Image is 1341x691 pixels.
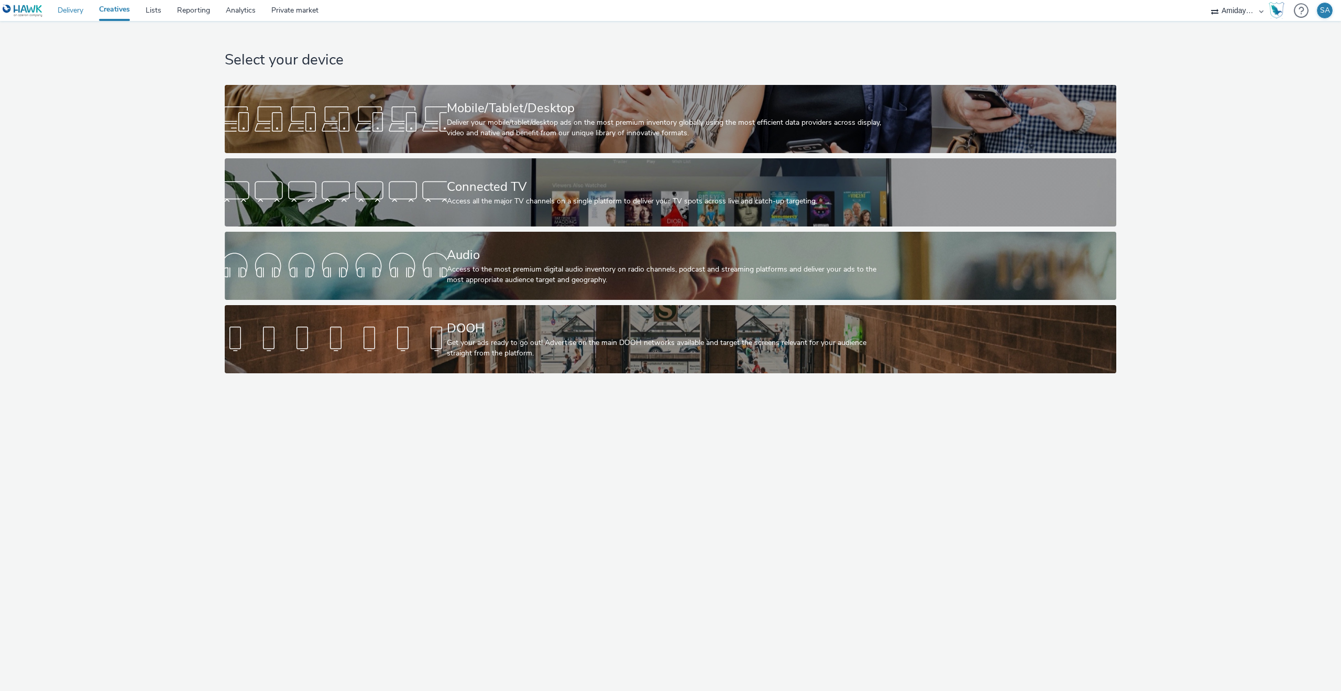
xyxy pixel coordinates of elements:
[447,99,891,117] div: Mobile/Tablet/Desktop
[447,178,891,196] div: Connected TV
[1320,3,1330,18] div: SA
[447,117,891,139] div: Deliver your mobile/tablet/desktop ads on the most premium inventory globally using the most effi...
[447,196,891,207] div: Access all the major TV channels on a single platform to deliver your TV spots across live and ca...
[447,338,891,359] div: Get your ads ready to go out! Advertise on the main DOOH networks available and target the screen...
[225,232,1116,300] a: AudioAccess to the most premium digital audio inventory on radio channels, podcast and streaming ...
[225,85,1116,153] a: Mobile/Tablet/DesktopDeliver your mobile/tablet/desktop ads on the most premium inventory globall...
[225,305,1116,373] a: DOOHGet your ads ready to go out! Advertise on the main DOOH networks available and target the sc...
[447,319,891,338] div: DOOH
[447,264,891,286] div: Access to the most premium digital audio inventory on radio channels, podcast and streaming platf...
[1269,2,1284,19] img: Hawk Academy
[447,246,891,264] div: Audio
[225,158,1116,226] a: Connected TVAccess all the major TV channels on a single platform to deliver your TV spots across...
[1269,2,1289,19] a: Hawk Academy
[225,50,1116,70] h1: Select your device
[3,4,43,17] img: undefined Logo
